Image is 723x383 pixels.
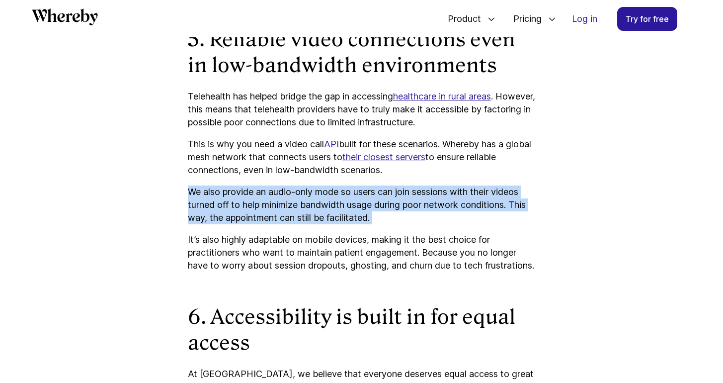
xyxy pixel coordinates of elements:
[188,186,536,224] p: We also provide an audio-only mode so users can join sessions with their videos turned off to hel...
[188,233,536,272] p: It’s also highly adaptable on mobile devices, making it the best choice for practitioners who wan...
[342,152,425,162] a: their closest servers
[438,2,483,35] span: Product
[188,305,515,355] strong: 6. Accessibility is built in for equal access
[564,7,605,30] a: Log in
[188,90,536,129] p: Telehealth has helped bridge the gap in accessing . However, this means that telehealth providers...
[393,91,491,101] a: healthcare in rural areas
[503,2,544,35] span: Pricing
[32,8,98,25] svg: Whereby
[32,8,98,29] a: Whereby
[188,138,536,177] p: This is why you need a video call built for these scenarios. Whereby has a global mesh network th...
[324,139,339,149] a: API
[617,7,677,31] a: Try for free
